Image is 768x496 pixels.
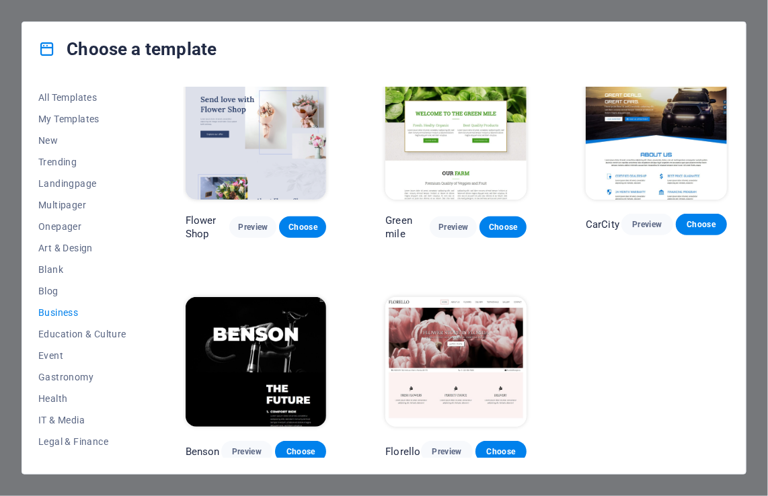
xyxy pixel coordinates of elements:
button: Choose [475,441,527,462]
span: Health [38,393,126,404]
button: Onepager [38,216,126,237]
span: Multipager [38,200,126,210]
button: Landingpage [38,173,126,194]
span: Preview [632,219,662,230]
button: My Templates [38,108,126,130]
span: Choose [290,222,315,233]
span: Choose [286,446,315,457]
button: Health [38,388,126,409]
span: Art & Design [38,243,126,253]
span: Legal & Finance [38,436,126,447]
button: Gastronomy [38,366,126,388]
button: Preview [621,214,673,235]
span: Education & Culture [38,329,126,339]
p: CarCity [586,218,619,231]
button: Business [38,302,126,323]
h4: Choose a template [38,38,217,60]
button: New [38,130,126,151]
span: Blog [38,286,126,296]
button: Choose [275,441,326,462]
span: New [38,135,126,146]
span: Choose [490,222,516,233]
button: Art & Design [38,237,126,259]
img: Benson [186,297,327,427]
span: Preview [432,446,461,457]
p: Florello [385,445,420,458]
span: Preview [240,222,266,233]
button: Preview [229,216,276,238]
span: Choose [687,219,716,230]
span: Blank [38,264,126,275]
p: Benson [186,445,220,458]
img: Green mile [385,69,527,199]
button: Preview [421,441,472,462]
img: Florello [385,297,527,427]
span: IT & Media [38,415,126,425]
p: Flower Shop [186,214,230,241]
span: My Templates [38,114,126,124]
span: Choose [486,446,516,457]
span: All Templates [38,92,126,103]
button: Blog [38,280,126,302]
span: Business [38,307,126,318]
button: Event [38,345,126,366]
button: Choose [676,214,727,235]
button: Choose [479,216,527,238]
img: Flower Shop [186,69,327,199]
button: Blank [38,259,126,280]
img: CarCity [586,69,727,199]
span: Preview [232,446,262,457]
button: Non-Profit [38,452,126,474]
button: All Templates [38,87,126,108]
span: Event [38,350,126,361]
button: Education & Culture [38,323,126,345]
button: Legal & Finance [38,431,126,452]
button: Preview [221,441,272,462]
span: Trending [38,157,126,167]
span: Landingpage [38,178,126,189]
span: Preview [440,222,466,233]
p: Green mile [385,214,430,241]
span: Onepager [38,221,126,232]
button: Choose [279,216,326,238]
span: Gastronomy [38,372,126,382]
button: Multipager [38,194,126,216]
button: IT & Media [38,409,126,431]
button: Trending [38,151,126,173]
button: Preview [430,216,477,238]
